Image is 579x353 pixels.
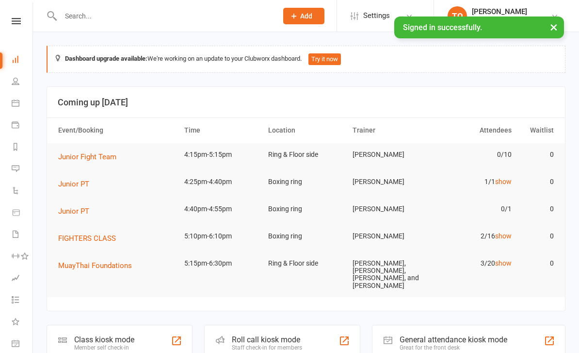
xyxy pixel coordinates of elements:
[12,115,33,137] a: Payments
[58,180,89,188] span: Junior PT
[308,53,341,65] button: Try it now
[432,198,516,220] td: 0/1
[545,17,563,37] button: ×
[180,118,264,143] th: Time
[232,344,302,351] div: Staff check-in for members
[264,252,348,275] td: Ring & Floor side
[348,198,432,220] td: [PERSON_NAME]
[58,205,96,217] button: Junior PT
[180,252,264,275] td: 5:15pm-6:30pm
[58,233,123,244] button: FIGHTERS CLASS
[432,143,516,166] td: 0/10
[12,50,33,71] a: Dashboard
[12,93,33,115] a: Calendar
[65,55,147,62] strong: Dashboard upgrade available:
[432,170,516,193] td: 1/1
[58,234,116,243] span: FIGHTERS CLASS
[12,312,33,334] a: What's New
[400,344,507,351] div: Great for the front desk
[58,178,96,190] button: Junior PT
[12,71,33,93] a: People
[516,170,558,193] td: 0
[74,344,134,351] div: Member self check-in
[348,143,432,166] td: [PERSON_NAME]
[472,16,527,25] div: Snake pit gym
[495,259,512,267] a: show
[58,260,139,271] button: MuayThai Foundations
[58,151,123,163] button: Junior Fight Team
[264,198,348,220] td: Boxing ring
[58,152,116,161] span: Junior Fight Team
[58,207,89,216] span: Junior PT
[348,170,432,193] td: [PERSON_NAME]
[12,268,33,290] a: Assessments
[472,7,527,16] div: [PERSON_NAME]
[432,225,516,248] td: 2/16
[54,118,180,143] th: Event/Booking
[403,23,482,32] span: Signed in successfully.
[495,178,512,185] a: show
[516,198,558,220] td: 0
[180,170,264,193] td: 4:25pm-4:40pm
[516,252,558,275] td: 0
[180,143,264,166] td: 4:15pm-5:15pm
[516,143,558,166] td: 0
[432,252,516,275] td: 3/20
[47,46,565,73] div: We're working on an update to your Clubworx dashboard.
[400,335,507,344] div: General attendance kiosk mode
[516,118,558,143] th: Waitlist
[58,261,132,270] span: MuayThai Foundations
[264,225,348,248] td: Boxing ring
[495,232,512,240] a: show
[180,225,264,248] td: 5:10pm-6:10pm
[363,5,390,27] span: Settings
[432,118,516,143] th: Attendees
[232,335,302,344] div: Roll call kiosk mode
[264,170,348,193] td: Boxing ring
[264,143,348,166] td: Ring & Floor side
[283,8,324,24] button: Add
[348,225,432,248] td: [PERSON_NAME]
[448,6,467,26] div: TO
[12,202,33,224] a: Product Sales
[348,252,432,298] td: [PERSON_NAME], [PERSON_NAME], [PERSON_NAME], and [PERSON_NAME]
[180,198,264,220] td: 4:40pm-4:55pm
[58,98,554,107] h3: Coming up [DATE]
[74,335,134,344] div: Class kiosk mode
[58,9,271,23] input: Search...
[300,12,312,20] span: Add
[348,118,432,143] th: Trainer
[12,137,33,159] a: Reports
[264,118,348,143] th: Location
[516,225,558,248] td: 0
